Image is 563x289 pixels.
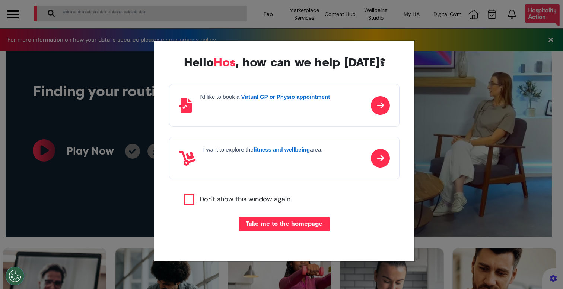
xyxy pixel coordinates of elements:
[169,56,399,69] div: Hello , how can we help [DATE]?
[241,94,330,100] strong: Virtual GP or Physio appointment
[6,267,24,285] button: Open Preferences
[214,55,236,69] span: Hos
[199,94,330,100] h4: I'd like to book a
[200,194,292,205] label: Don't show this window again.
[184,194,194,205] input: Agree to privacy policy
[254,146,310,153] strong: fitness and wellbeing
[203,146,322,153] h4: I want to explore the area.
[239,217,330,231] button: Take me to the homepage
